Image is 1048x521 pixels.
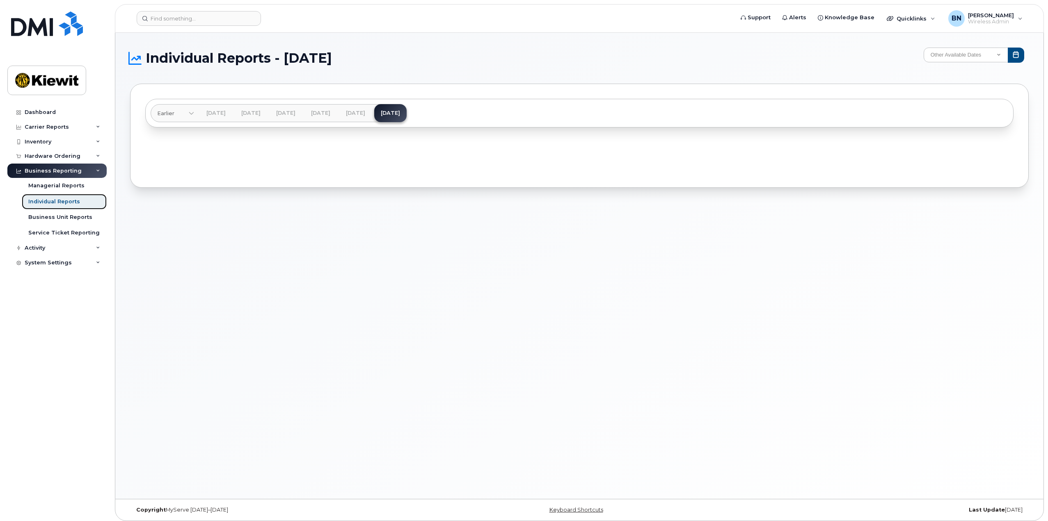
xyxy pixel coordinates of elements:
[1012,485,1042,515] iframe: Messenger Launcher
[200,104,232,122] a: [DATE]
[969,507,1005,513] strong: Last Update
[151,104,194,122] a: Earlier
[549,507,603,513] a: Keyboard Shortcuts
[235,104,267,122] a: [DATE]
[339,104,372,122] a: [DATE]
[729,507,1029,513] div: [DATE]
[136,507,166,513] strong: Copyright
[157,109,174,117] span: Earlier
[130,507,430,513] div: MyServe [DATE]–[DATE]
[374,104,407,122] a: [DATE]
[304,104,337,122] a: [DATE]
[270,104,302,122] a: [DATE]
[146,52,332,64] span: Individual Reports - [DATE]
